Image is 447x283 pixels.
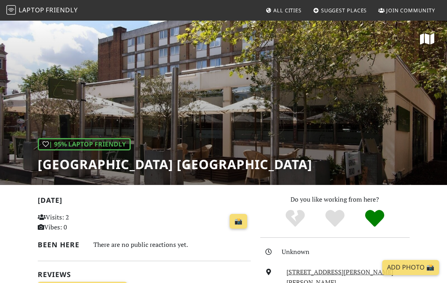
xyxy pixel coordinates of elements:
h2: Reviews [38,270,251,279]
a: Join Community [375,3,438,17]
h2: [DATE] [38,196,251,208]
img: LaptopFriendly [6,5,16,15]
span: Suggest Places [321,7,367,14]
span: Join Community [386,7,435,14]
a: LaptopFriendly LaptopFriendly [6,4,78,17]
a: 📸 [230,214,247,229]
h2: Been here [38,241,84,249]
a: Suggest Places [310,3,370,17]
div: No [275,209,315,229]
span: Friendly [46,6,77,14]
a: Add Photo 📸 [382,260,439,275]
div: Unknown [282,247,414,257]
span: Laptop [19,6,45,14]
a: All Cities [262,3,305,17]
h1: [GEOGRAPHIC_DATA] [GEOGRAPHIC_DATA] [38,157,312,172]
div: There are no public reactions yet. [93,239,251,250]
div: Definitely! [355,209,395,229]
span: All Cities [273,7,302,14]
p: Do you like working from here? [260,194,410,205]
div: | 95% Laptop Friendly [38,138,131,151]
div: Yes [315,209,355,229]
p: Visits: 2 Vibes: 0 [38,212,103,233]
